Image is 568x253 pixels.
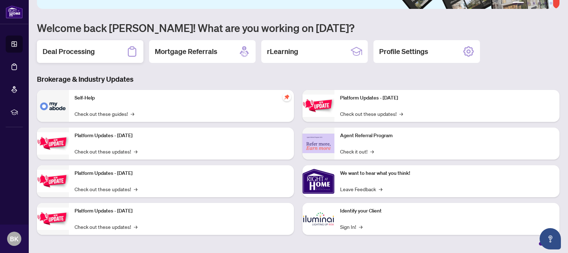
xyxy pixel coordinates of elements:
[340,169,554,177] p: We want to hear what you think!
[75,207,288,215] p: Platform Updates - [DATE]
[527,2,530,5] button: 2
[134,223,137,231] span: →
[10,234,18,244] span: BK
[340,110,403,118] a: Check out these updates!→
[131,110,134,118] span: →
[267,47,298,56] h2: rLearning
[359,223,362,231] span: →
[513,2,524,5] button: 1
[134,147,137,155] span: →
[37,170,69,192] img: Platform Updates - July 21, 2025
[302,134,334,153] img: Agent Referral Program
[340,223,362,231] a: Sign In!→
[340,132,554,140] p: Agent Referral Program
[379,185,382,193] span: →
[134,185,137,193] span: →
[302,203,334,235] img: Identify your Client
[550,2,552,5] button: 6
[75,110,134,118] a: Check out these guides!→
[75,132,288,140] p: Platform Updates - [DATE]
[544,2,547,5] button: 5
[283,93,291,101] span: pushpin
[37,21,559,34] h1: Welcome back [PERSON_NAME]! What are you working on [DATE]?
[37,74,559,84] h3: Brokerage & Industry Updates
[379,47,428,56] h2: Profile Settings
[155,47,217,56] h2: Mortgage Referrals
[43,47,95,56] h2: Deal Processing
[302,95,334,117] img: Platform Updates - June 23, 2025
[340,147,374,155] a: Check it out!→
[538,2,541,5] button: 4
[6,5,23,18] img: logo
[37,208,69,230] img: Platform Updates - July 8, 2025
[75,169,288,177] p: Platform Updates - [DATE]
[370,147,374,155] span: →
[302,165,334,197] img: We want to hear what you think!
[340,185,382,193] a: Leave Feedback→
[340,94,554,102] p: Platform Updates - [DATE]
[340,207,554,215] p: Identify your Client
[75,223,137,231] a: Check out these updates!→
[75,147,137,155] a: Check out these updates!→
[532,2,535,5] button: 3
[399,110,403,118] span: →
[37,90,69,122] img: Self-Help
[540,228,561,249] button: Open asap
[75,185,137,193] a: Check out these updates!→
[37,132,69,155] img: Platform Updates - September 16, 2025
[75,94,288,102] p: Self-Help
